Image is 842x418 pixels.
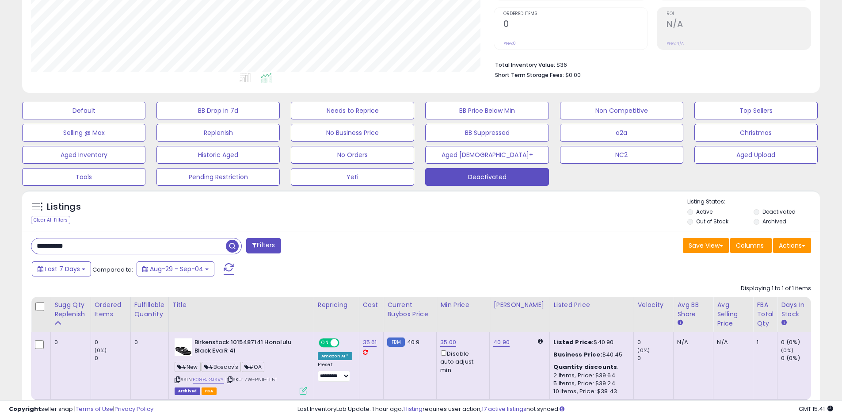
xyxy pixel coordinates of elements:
b: Listed Price: [553,338,594,346]
span: #Boscov's [202,362,241,372]
label: Archived [762,218,786,225]
a: 35.61 [363,338,377,347]
div: [PERSON_NAME] [493,300,546,310]
div: N/A [677,338,706,346]
button: Last 7 Days [32,261,91,276]
small: (0%) [95,347,107,354]
button: BB Drop in 7d [156,102,280,119]
button: Filters [246,238,281,253]
b: Business Price: [553,350,602,359]
button: Tools [22,168,145,186]
div: 1 [757,338,770,346]
div: Current Buybox Price [387,300,433,319]
a: 17 active listings [482,405,526,413]
button: Aged Upload [694,146,818,164]
button: Historic Aged [156,146,280,164]
h2: 0 [503,19,648,31]
a: Privacy Policy [114,405,153,413]
div: seller snap | | [9,405,153,414]
a: B088JGJSVY [193,376,224,383]
button: Aged Inventory [22,146,145,164]
button: NC2 [560,146,683,164]
div: N/A [717,338,746,346]
a: 35.00 [440,338,456,347]
b: Short Term Storage Fees: [495,71,564,79]
div: 0 (0%) [781,354,817,362]
button: BB Price Below Min [425,102,549,119]
b: Quantity discounts [553,363,617,371]
small: Days In Stock. [781,319,786,327]
small: Prev: 0 [503,41,516,46]
div: 0 [54,338,84,346]
label: Active [696,208,712,215]
button: Yeti [291,168,414,186]
div: Amazon AI * [318,352,352,360]
button: Columns [730,238,772,253]
div: Avg Selling Price [717,300,749,328]
p: Listing States: [687,198,820,206]
div: Velocity [637,300,670,310]
div: Days In Stock [781,300,813,319]
label: Out of Stock [696,218,728,225]
h2: N/A [667,19,811,31]
div: Fulfillable Quantity [134,300,165,319]
div: Disable auto adjust min [440,349,483,374]
div: 0 [95,338,130,346]
span: $0.00 [565,71,581,79]
a: Terms of Use [76,405,113,413]
div: Last InventoryLab Update: 1 hour ago, requires user action, not synced. [297,405,833,414]
button: Selling @ Max [22,124,145,142]
span: Compared to: [92,265,133,274]
div: 0 (0%) [781,338,817,346]
div: 10 Items, Price: $38.43 [553,387,627,395]
button: Top Sellers [694,102,818,119]
span: #New [175,362,201,372]
button: Default [22,102,145,119]
small: (0%) [637,347,650,354]
button: Deactivated [425,168,549,186]
span: Ordered Items [503,12,648,16]
span: ROI [667,12,811,16]
span: Aug-29 - Sep-04 [150,265,203,273]
small: Prev: N/A [667,41,684,46]
span: OFF [338,339,352,347]
span: Last 7 Days [45,265,80,273]
button: No Orders [291,146,414,164]
span: | SKU: ZW-PN11-TL5T [225,376,277,383]
div: Cost [363,300,380,310]
div: 0 [134,338,162,346]
div: Listed Price [553,300,630,310]
div: Preset: [318,362,352,382]
div: 2 Items, Price: $39.64 [553,372,627,380]
button: BB Suppressed [425,124,549,142]
div: 0 [637,338,673,346]
button: Save View [683,238,729,253]
div: 5 Items, Price: $39.24 [553,380,627,387]
span: Columns [736,241,764,250]
a: 1 listing [403,405,423,413]
h5: Listings [47,201,81,213]
span: 40.9 [407,338,420,346]
span: FBA [202,387,217,395]
span: 2025-09-12 15:41 GMT [799,405,833,413]
div: Repricing [318,300,355,310]
button: No Business Price [291,124,414,142]
b: Birkenstock 1015487141 Honolulu Black Eva R 41 [194,338,302,357]
button: Needs to Reprice [291,102,414,119]
b: Total Inventory Value: [495,61,555,69]
label: Deactivated [762,208,796,215]
div: Ordered Items [95,300,127,319]
img: 41oWr-eKOGL._SL40_.jpg [175,338,192,356]
div: FBA Total Qty [757,300,773,328]
small: (0%) [781,347,793,354]
span: Listings that have been deleted from Seller Central [175,387,200,395]
div: 0 [95,354,130,362]
span: ON [320,339,331,347]
small: Avg BB Share. [677,319,682,327]
button: Replenish [156,124,280,142]
button: Non Competitive [560,102,683,119]
div: : [553,363,627,371]
div: Min Price [440,300,486,310]
th: Please note that this number is a calculation based on your required days of coverage and your ve... [51,297,91,332]
div: $40.90 [553,338,627,346]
